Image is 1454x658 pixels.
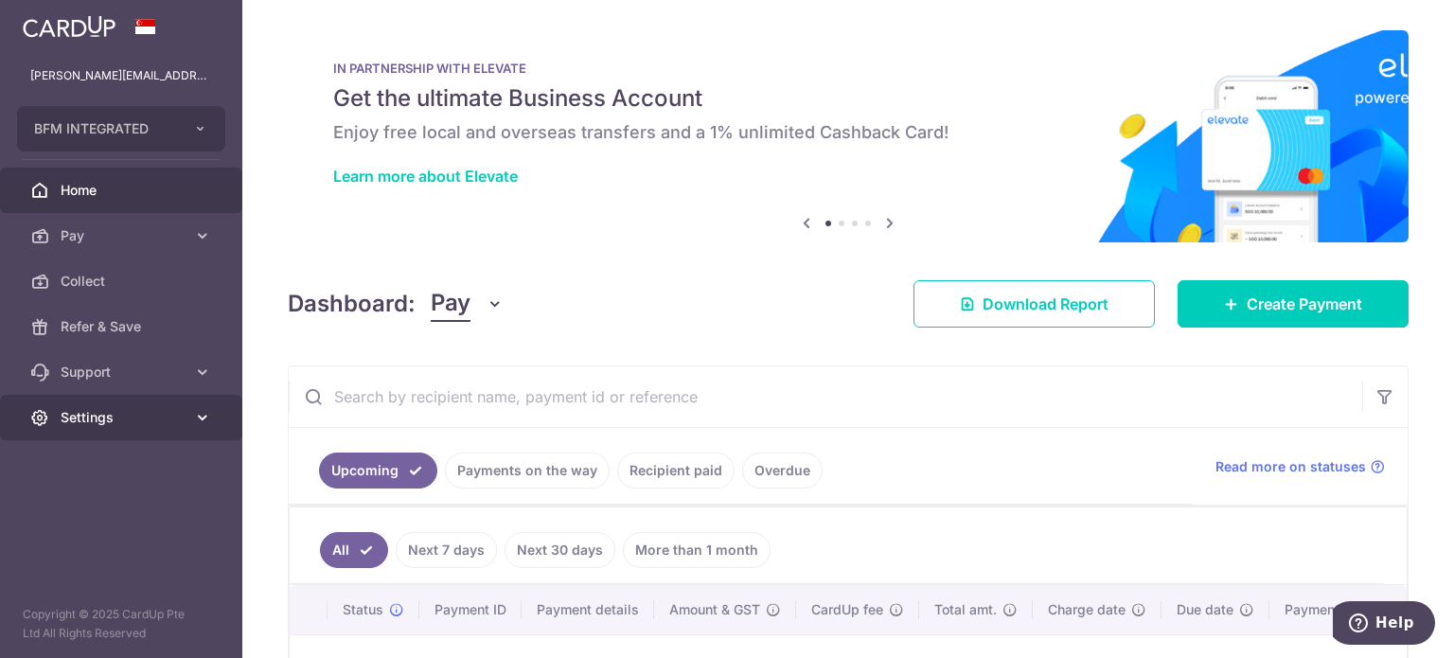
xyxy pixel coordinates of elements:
img: Renovation banner [288,30,1409,242]
span: Pay [61,226,186,245]
p: IN PARTNERSHIP WITH ELEVATE [333,61,1363,76]
a: Upcoming [319,453,437,489]
a: Recipient paid [617,453,735,489]
span: Charge date [1048,600,1126,619]
span: Status [343,600,383,619]
span: Read more on statuses [1215,457,1366,476]
a: Download Report [913,280,1155,328]
h6: Enjoy free local and overseas transfers and a 1% unlimited Cashback Card! [333,121,1363,144]
button: Pay [431,286,504,322]
span: Due date [1177,600,1233,619]
button: BFM INTEGRATED [17,106,225,151]
a: Next 30 days [505,532,615,568]
img: CardUp [23,15,115,38]
th: Payment details [522,585,654,634]
a: Overdue [742,453,823,489]
span: Amount & GST [669,600,760,619]
span: BFM INTEGRATED [34,119,174,138]
iframe: Opens a widget where you can find more information [1333,601,1435,649]
h4: Dashboard: [288,287,416,321]
a: All [320,532,388,568]
a: Payments on the way [445,453,610,489]
span: Download Report [983,293,1108,315]
p: [PERSON_NAME][EMAIL_ADDRESS][DOMAIN_NAME] [30,66,212,85]
span: Collect [61,272,186,291]
span: Pay [431,286,470,322]
span: Refer & Save [61,317,186,336]
a: Create Payment [1178,280,1409,328]
span: Home [61,181,186,200]
h5: Get the ultimate Business Account [333,83,1363,114]
span: Create Payment [1247,293,1362,315]
a: Next 7 days [396,532,497,568]
a: More than 1 month [623,532,771,568]
th: Payment method [1269,585,1413,634]
th: Payment ID [419,585,522,634]
span: Total amt. [934,600,997,619]
input: Search by recipient name, payment id or reference [289,366,1362,427]
a: Learn more about Elevate [333,167,518,186]
span: CardUp fee [811,600,883,619]
a: Read more on statuses [1215,457,1385,476]
span: Settings [61,408,186,427]
span: Support [61,363,186,382]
